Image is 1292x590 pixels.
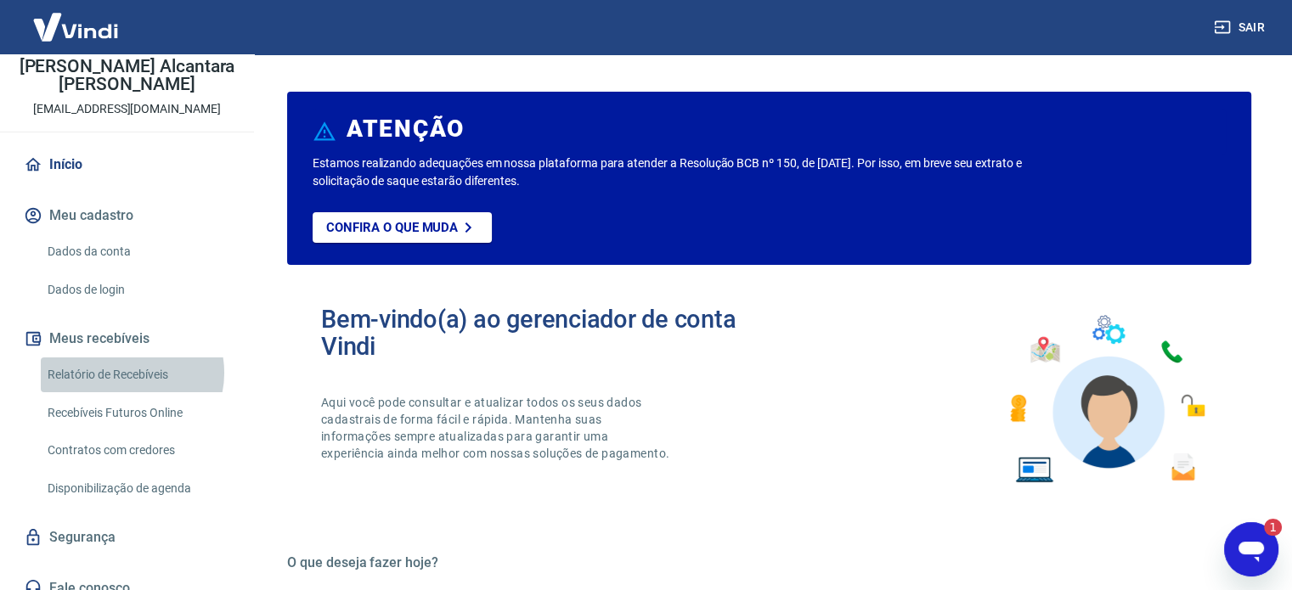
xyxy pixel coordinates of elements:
a: Confira o que muda [313,212,492,243]
button: Meus recebíveis [20,320,234,357]
a: Dados de login [41,273,234,307]
p: [EMAIL_ADDRESS][DOMAIN_NAME] [33,100,221,118]
a: Segurança [20,519,234,556]
a: Dados da conta [41,234,234,269]
h6: ATENÇÃO [347,121,465,138]
a: Contratos com credores [41,433,234,468]
p: Confira o que muda [326,220,458,235]
a: Recebíveis Futuros Online [41,396,234,430]
button: Meu cadastro [20,197,234,234]
h2: Bem-vindo(a) ao gerenciador de conta Vindi [321,306,770,360]
a: Disponibilização de agenda [41,471,234,506]
iframe: Número de mensagens não lidas [1248,519,1282,536]
iframe: Botão para iniciar a janela de mensagens, 1 mensagem não lida [1224,522,1278,576]
h5: O que deseja fazer hoje? [287,554,1251,571]
p: Estamos realizando adequações em nossa plataforma para atender a Resolução BCB nº 150, de [DATE].... [313,155,1043,190]
p: [PERSON_NAME] Alcantara [PERSON_NAME] [14,58,240,93]
img: Imagem de um avatar masculino com diversos icones exemplificando as funcionalidades do gerenciado... [995,306,1217,493]
img: Vindi [20,1,131,53]
button: Sair [1210,12,1272,43]
a: Relatório de Recebíveis [41,357,234,392]
a: Início [20,146,234,183]
p: Aqui você pode consultar e atualizar todos os seus dados cadastrais de forma fácil e rápida. Mant... [321,394,673,462]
